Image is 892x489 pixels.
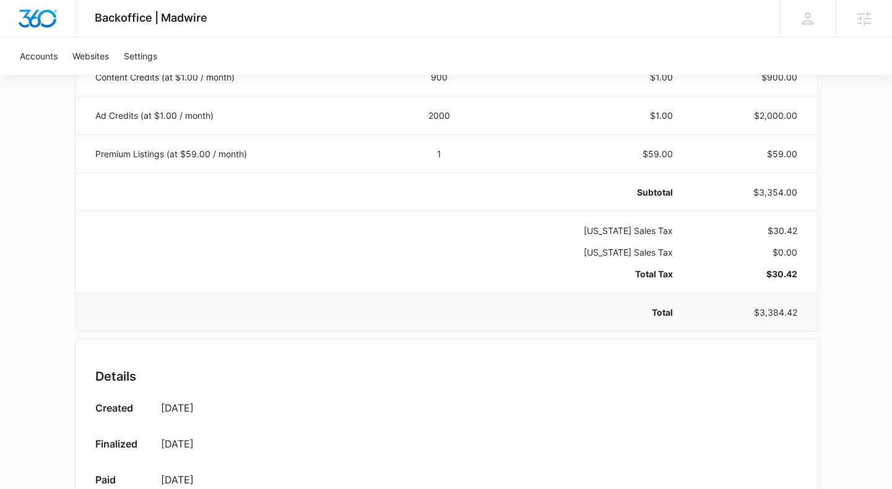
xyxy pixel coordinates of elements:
p: Total [508,306,673,319]
p: [DATE] [161,400,797,415]
h3: Created [95,400,149,419]
td: 1 [385,134,493,173]
p: Ad Credits (at $1.00 / month) [95,109,370,122]
p: Content Credits (at $1.00 / month) [95,71,370,84]
h2: Details [95,367,797,386]
p: $59.00 [508,147,673,160]
p: [US_STATE] Sales Tax [508,246,673,259]
a: Settings [116,37,165,75]
p: $1.00 [508,109,673,122]
p: [DATE] [161,436,797,451]
a: Accounts [12,37,65,75]
p: $0.00 [703,246,797,259]
td: 900 [385,58,493,96]
p: $59.00 [703,147,797,160]
h3: Finalized [95,436,149,455]
a: Websites [65,37,116,75]
p: $30.42 [703,267,797,280]
p: $2,000.00 [703,109,797,122]
p: Subtotal [508,186,673,199]
p: Premium Listings (at $59.00 / month) [95,147,370,160]
p: Total Tax [508,267,673,280]
span: Backoffice | Madwire [95,11,207,24]
p: [US_STATE] Sales Tax [508,224,673,237]
p: $900.00 [703,71,797,84]
p: $1.00 [508,71,673,84]
p: $3,384.42 [703,306,797,319]
p: [DATE] [161,472,797,487]
p: $3,354.00 [703,186,797,199]
p: $30.42 [703,224,797,237]
td: 2000 [385,96,493,134]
